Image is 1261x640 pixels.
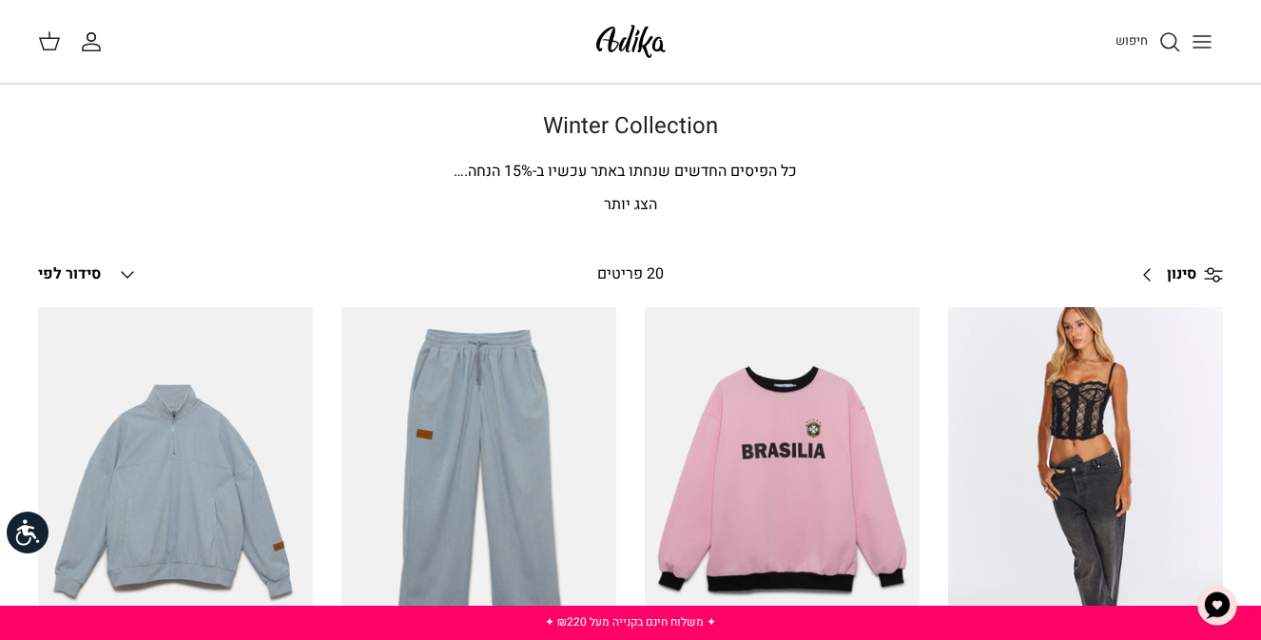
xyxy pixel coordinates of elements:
p: הצג יותר [38,193,1223,218]
span: סידור לפי [38,262,101,285]
span: כל הפיסים החדשים שנחתו באתר עכשיו ב- [533,160,797,183]
a: החשבון שלי [80,30,110,53]
div: 20 פריטים [485,262,775,287]
span: חיפוש [1115,31,1148,49]
a: חיפוש [1115,30,1181,53]
h1: Winter Collection [38,113,1223,141]
span: סינון [1167,262,1196,287]
span: 15 [504,160,521,183]
img: Adika IL [591,19,671,64]
a: ✦ משלוח חינם בקנייה מעל ₪220 ✦ [545,613,716,630]
button: צ'אט [1189,577,1246,634]
span: % הנחה. [454,160,533,183]
button: Toggle menu [1181,21,1223,63]
button: סידור לפי [38,254,139,296]
a: סינון [1129,252,1223,298]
